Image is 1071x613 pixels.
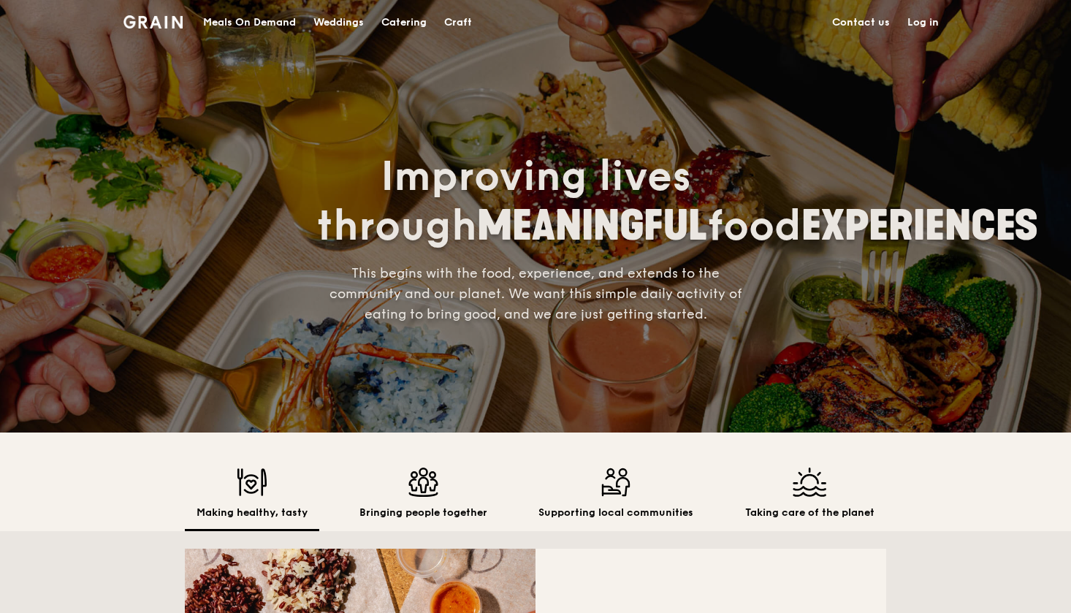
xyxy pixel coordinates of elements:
[381,1,427,45] div: Catering
[305,1,373,45] a: Weddings
[435,1,481,45] a: Craft
[477,202,707,251] span: MEANINGFUL
[313,1,364,45] div: Weddings
[197,506,308,520] h2: Making healthy, tasty
[359,506,487,520] h2: Bringing people together
[203,1,296,45] div: Meals On Demand
[197,468,308,497] img: Making healthy, tasty
[373,1,435,45] a: Catering
[538,468,693,497] img: Supporting local communities
[823,1,899,45] a: Contact us
[123,15,183,28] img: Grain
[359,468,487,497] img: Bringing people together
[899,1,948,45] a: Log in
[538,506,693,520] h2: Supporting local communities
[316,152,1038,251] span: Improving lives through food
[801,202,1038,251] span: EXPERIENCES
[745,468,874,497] img: Taking care of the planet
[745,506,874,520] h2: Taking care of the planet
[329,265,742,322] span: This begins with the food, experience, and extends to the community and our planet. We want this ...
[444,1,472,45] div: Craft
